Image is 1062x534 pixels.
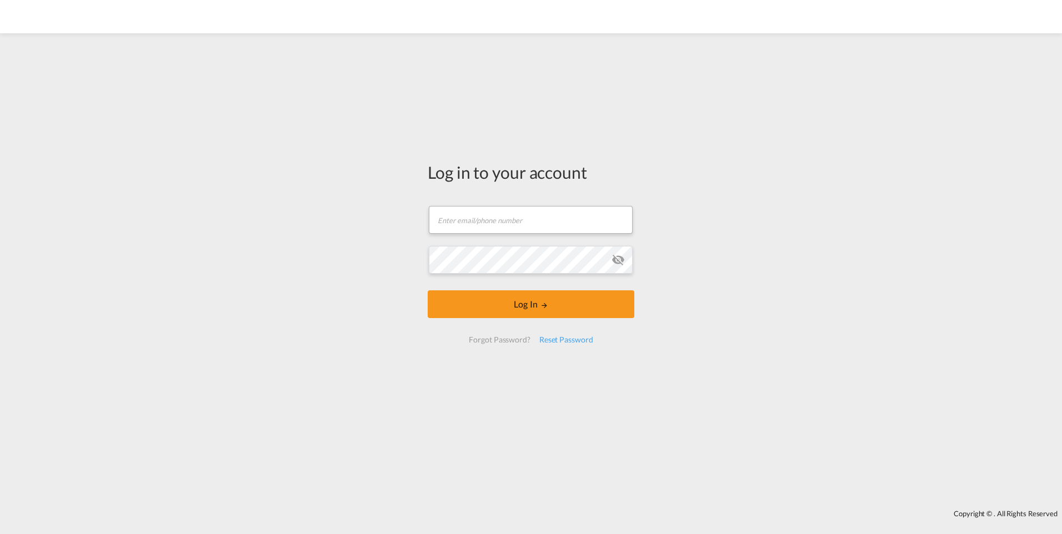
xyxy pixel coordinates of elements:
div: Reset Password [535,330,598,350]
input: Enter email/phone number [429,206,633,234]
div: Forgot Password? [464,330,534,350]
div: Log in to your account [428,160,634,184]
md-icon: icon-eye-off [612,253,625,266]
button: LOGIN [428,290,634,318]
